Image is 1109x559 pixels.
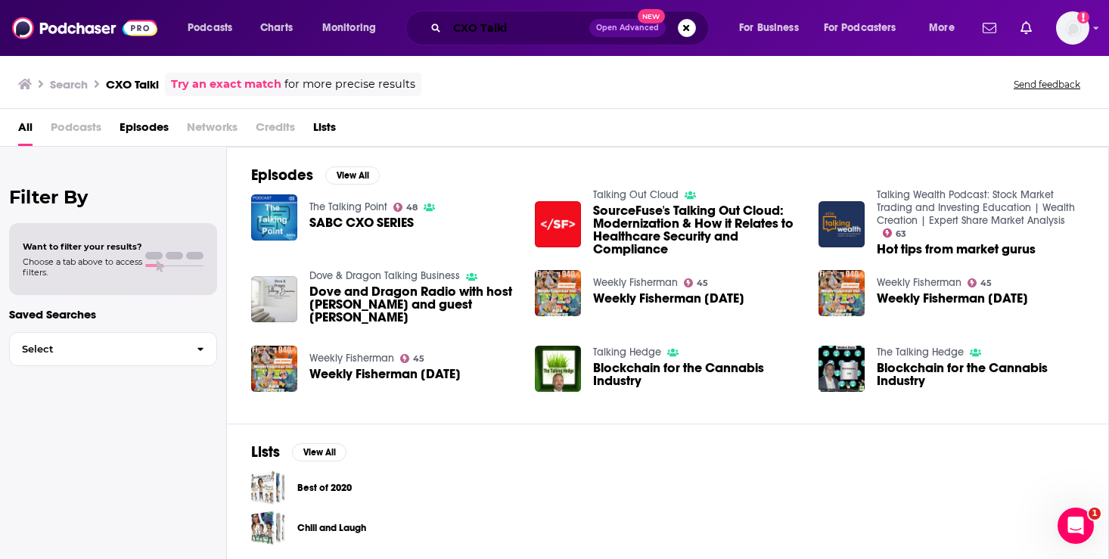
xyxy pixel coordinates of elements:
[697,280,708,287] span: 45
[819,346,865,392] img: Blockchain for the Cannabis Industry
[312,16,396,40] button: open menu
[251,276,297,322] img: Dove and Dragon Radio with host M.L.Ruscsak and guest Arie Brish
[400,354,425,363] a: 45
[877,346,964,359] a: The Talking Hedge
[929,17,955,39] span: More
[51,115,101,146] span: Podcasts
[824,17,896,39] span: For Podcasters
[297,480,352,496] a: Best of 2020
[1089,508,1101,520] span: 1
[1058,508,1094,544] iframe: Intercom live chat
[18,115,33,146] a: All
[309,269,460,282] a: Dove & Dragon Talking Business
[309,368,461,380] span: Weekly Fisherman [DATE]
[877,188,1075,227] a: Talking Wealth Podcast: Stock Market Trading and Investing Education | Wealth Creation | Expert S...
[593,292,744,305] a: Weekly Fisherman 03-15-25
[918,16,974,40] button: open menu
[535,346,581,392] img: Blockchain for the Cannabis Industry
[535,201,581,247] img: SourceFuse's Talking Out Cloud: Modernization & How it Relates to Healthcare Security and Compliance
[739,17,799,39] span: For Business
[292,443,346,461] button: View All
[322,17,376,39] span: Monitoring
[535,270,581,316] img: Weekly Fisherman 03-15-25
[968,278,993,287] a: 45
[313,115,336,146] a: Lists
[877,362,1084,387] a: Blockchain for the Cannabis Industry
[877,292,1028,305] span: Weekly Fisherman [DATE]
[251,346,297,392] img: Weekly Fisherman 01-18-25
[171,76,281,93] a: Try an exact match
[250,16,302,40] a: Charts
[977,15,1002,41] a: Show notifications dropdown
[177,16,252,40] button: open menu
[447,16,589,40] input: Search podcasts, credits, & more...
[819,201,865,247] img: Hot tips from market gurus
[877,292,1028,305] a: Weekly Fisherman 04-12-25
[819,270,865,316] img: Weekly Fisherman 04-12-25
[251,166,380,185] a: EpisodesView All
[9,307,217,321] p: Saved Searches
[9,332,217,366] button: Select
[593,346,661,359] a: Talking Hedge
[980,280,992,287] span: 45
[251,166,313,185] h2: Episodes
[251,443,280,461] h2: Lists
[1014,15,1038,41] a: Show notifications dropdown
[593,188,679,201] a: Talking Out Cloud
[309,200,387,213] a: The Talking Point
[309,368,461,380] a: Weekly Fisherman 01-18-25
[309,352,394,365] a: Weekly Fisherman
[297,520,366,536] a: Chill and Laugh
[23,256,142,278] span: Choose a tab above to access filters.
[120,115,169,146] span: Episodes
[251,470,285,505] a: Best of 2020
[638,9,665,23] span: New
[596,24,659,32] span: Open Advanced
[1009,78,1085,91] button: Send feedback
[728,16,818,40] button: open menu
[593,362,800,387] a: Blockchain for the Cannabis Industry
[877,243,1036,256] a: Hot tips from market gurus
[12,14,157,42] img: Podchaser - Follow, Share and Rate Podcasts
[413,356,424,362] span: 45
[325,166,380,185] button: View All
[1056,11,1089,45] img: User Profile
[50,77,88,92] h3: Search
[393,203,418,212] a: 48
[420,11,723,45] div: Search podcasts, credits, & more...
[251,511,285,545] a: Chill and Laugh
[10,344,185,354] span: Select
[1077,11,1089,23] svg: Add a profile image
[593,292,744,305] span: Weekly Fisherman [DATE]
[188,17,232,39] span: Podcasts
[309,216,414,229] a: SABC CXO SERIES
[593,276,678,289] a: Weekly Fisherman
[284,76,415,93] span: for more precise results
[593,204,800,256] a: SourceFuse's Talking Out Cloud: Modernization & How it Relates to Healthcare Security and Compliance
[309,285,517,324] span: Dove and Dragon Radio with host [PERSON_NAME] and guest [PERSON_NAME]
[187,115,238,146] span: Networks
[106,77,159,92] h3: CXO Talki
[256,115,295,146] span: Credits
[1056,11,1089,45] span: Logged in as mindyn
[684,278,709,287] a: 45
[814,16,918,40] button: open menu
[251,194,297,241] img: SABC CXO SERIES
[23,241,142,252] span: Want to filter your results?
[406,204,418,211] span: 48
